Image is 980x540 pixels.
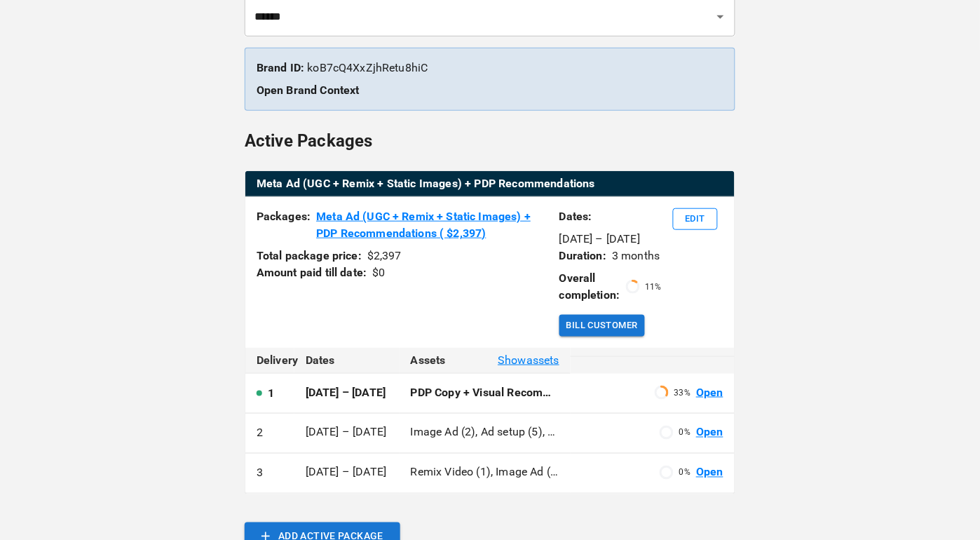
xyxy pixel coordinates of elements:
p: Amount paid till date: [257,264,367,281]
a: Open [696,385,723,401]
p: Overall completion: [559,270,620,304]
button: Edit [673,208,718,230]
button: Open [711,7,730,27]
td: [DATE] – [DATE] [294,374,400,414]
p: Remix Video (1), Image Ad (2), Ad setup (3), Ad campaign optimisation (2) [411,465,559,481]
p: Image Ad (2), Ad setup (5), Ad campaign optimisation (2) [411,425,559,441]
p: Packages: [257,208,311,242]
table: active packages table [245,171,735,197]
p: Duration: [559,248,606,264]
p: 0 % [679,426,690,439]
a: Open [696,425,723,441]
p: 11 % [646,281,662,293]
p: [DATE] – [DATE] [559,231,640,248]
td: [DATE] – [DATE] [294,454,400,494]
p: koB7cQ4XxZjhRetu8hiC [257,60,723,76]
p: PDP Copy + Visual Recommendations (1), UGC (2), Remix Video (1) [411,385,559,401]
h6: Active Packages [245,128,373,154]
div: Assets [411,352,559,369]
span: Show assets [498,352,559,369]
th: Delivery [245,348,294,374]
p: Dates: [559,208,592,225]
a: Open [696,465,723,481]
div: $ 0 [372,264,385,281]
p: 0 % [679,466,690,479]
th: Dates [294,348,400,374]
p: Total package price: [257,248,362,264]
p: 3 months [612,248,660,264]
p: 1 [268,385,274,402]
th: Meta Ad (UGC + Remix + Static Images) + PDP Recommendations [245,171,735,197]
strong: Brand ID: [257,61,304,74]
p: 2 [257,425,263,442]
td: [DATE] – [DATE] [294,414,400,454]
p: 3 [257,465,263,482]
a: Meta Ad (UGC + Remix + Static Images) + PDP Recommendations ( $2,397) [316,208,548,242]
div: $ 2,397 [367,248,402,264]
button: Bill Customer [559,315,645,337]
a: Open Brand Context [257,83,360,97]
p: 33 % [674,386,690,399]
